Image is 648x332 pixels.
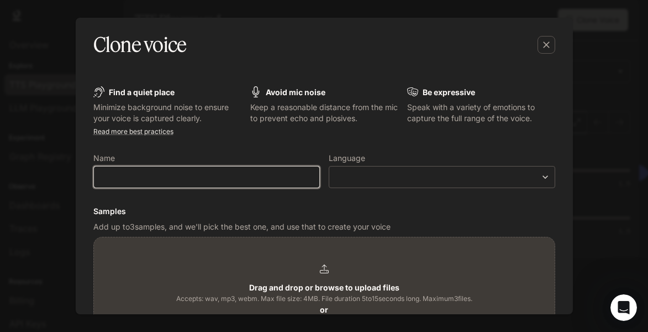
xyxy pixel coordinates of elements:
h6: Samples [93,206,555,217]
b: or [320,305,328,314]
p: Minimize background noise to ensure your voice is captured clearly. [93,102,241,124]
b: Be expressive [423,87,475,97]
b: Avoid mic noise [266,87,325,97]
p: Language [329,154,365,162]
b: Drag and drop or browse to upload files [249,283,399,292]
p: Keep a reasonable distance from the mic to prevent echo and plosives. [250,102,398,124]
span: Accepts: wav, mp3, webm. Max file size: 4MB. File duration 5 to 15 seconds long. Maximum 3 files. [176,293,472,304]
b: Find a quiet place [109,87,175,97]
p: Name [93,154,115,162]
p: Add up to 3 samples, and we'll pick the best one, and use that to create your voice [93,221,555,232]
div: ​ [329,172,555,183]
p: Speak with a variety of emotions to capture the full range of the voice. [407,102,555,124]
h5: Clone voice [93,31,187,59]
a: Read more best practices [93,127,173,136]
iframe: Intercom live chat [610,294,637,321]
